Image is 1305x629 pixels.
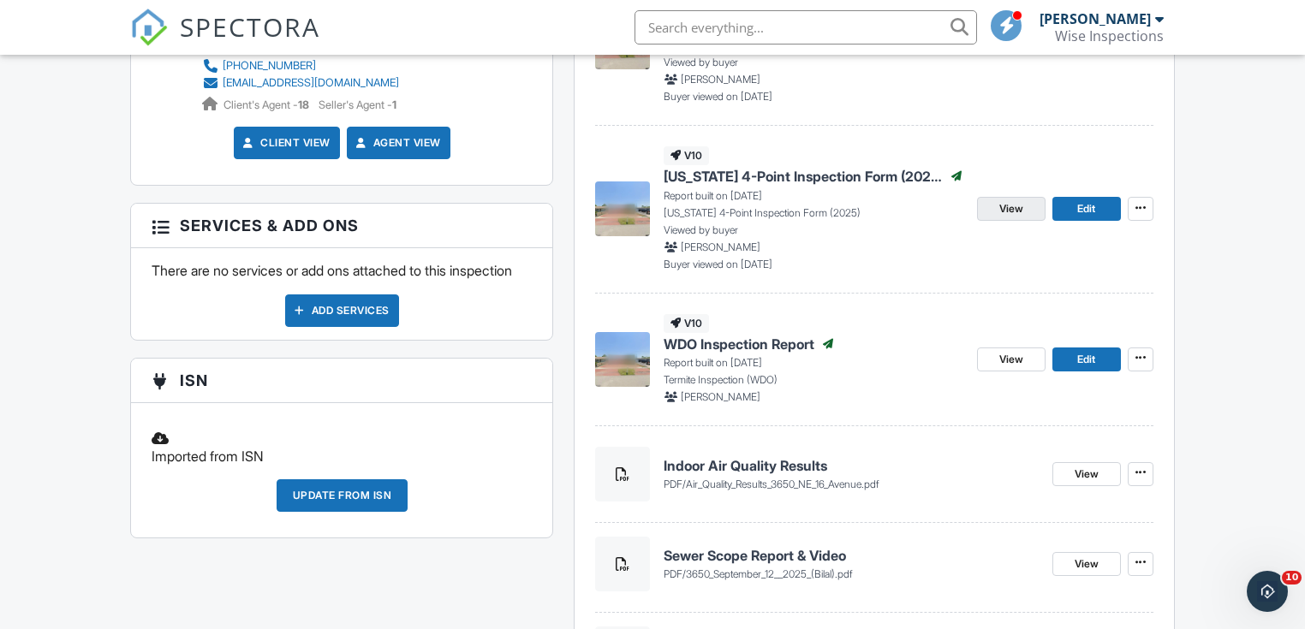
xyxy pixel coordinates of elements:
div: [PERSON_NAME] [1040,10,1151,27]
a: [PHONE_NUMBER] [202,57,399,74]
h3: Services & Add ons [131,204,552,248]
span: SPECTORA [180,9,320,45]
div: Imported from ISN [141,416,542,479]
a: Client View [240,134,331,151]
a: SPECTORA [130,23,320,59]
h3: ISN [131,359,552,403]
div: [EMAIL_ADDRESS][DOMAIN_NAME] [223,76,399,90]
strong: 1 [392,98,396,111]
div: Add Services [285,294,399,327]
div: Update from ISN [277,479,408,512]
div: Wise Inspections [1055,27,1164,45]
span: 10 [1282,571,1302,584]
input: Search everything... [635,10,977,45]
strong: 18 [298,98,309,111]
a: Update from ISN [277,479,408,525]
span: Seller's Agent - [319,98,396,111]
a: Agent View [353,134,441,151]
iframe: Intercom live chat [1247,571,1288,612]
img: The Best Home Inspection Software - Spectora [130,9,168,46]
a: [EMAIL_ADDRESS][DOMAIN_NAME] [202,74,399,92]
span: Client's Agent - [223,98,312,111]
div: There are no services or add ons attached to this inspection [131,248,552,339]
div: [PHONE_NUMBER] [223,59,316,73]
